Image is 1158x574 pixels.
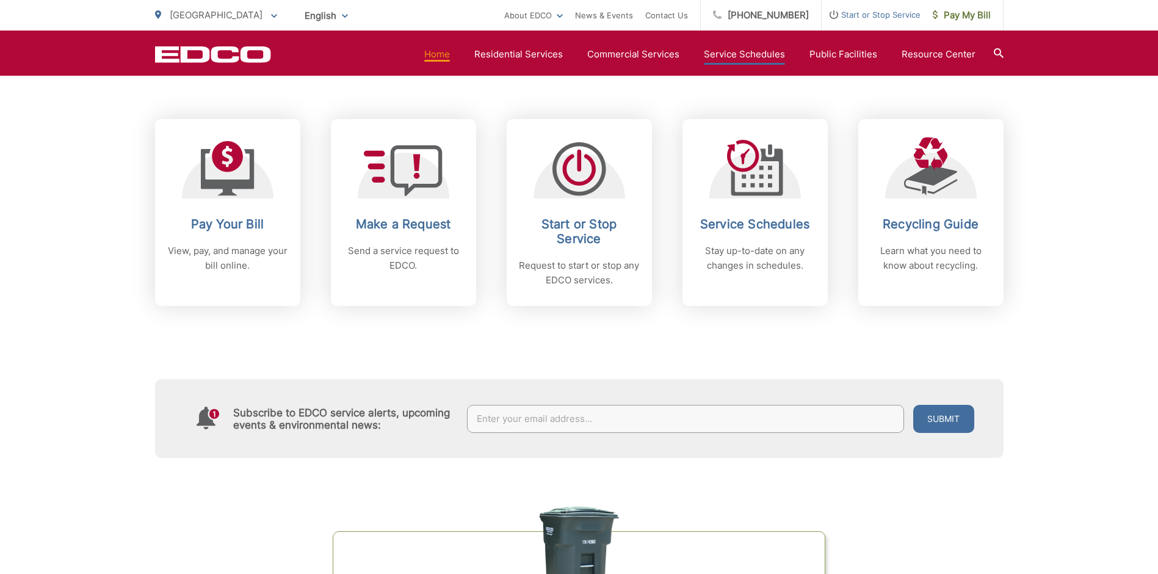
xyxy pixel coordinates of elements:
button: Submit [913,405,974,433]
p: View, pay, and manage your bill online. [167,244,288,273]
p: Request to start or stop any EDCO services. [519,258,640,288]
h2: Start or Stop Service [519,217,640,246]
a: EDCD logo. Return to the homepage. [155,46,271,63]
h4: Subscribe to EDCO service alerts, upcoming events & environmental news: [233,407,455,431]
a: Service Schedules [704,47,785,62]
a: Recycling Guide Learn what you need to know about recycling. [858,119,1004,306]
a: Contact Us [645,8,688,23]
p: Stay up-to-date on any changes in schedules. [695,244,816,273]
input: Enter your email address... [467,405,904,433]
a: About EDCO [504,8,563,23]
p: Send a service request to EDCO. [343,244,464,273]
p: Learn what you need to know about recycling. [870,244,991,273]
a: Pay Your Bill View, pay, and manage your bill online. [155,119,300,306]
a: Residential Services [474,47,563,62]
a: Service Schedules Stay up-to-date on any changes in schedules. [682,119,828,306]
h2: Service Schedules [695,217,816,231]
a: Make a Request Send a service request to EDCO. [331,119,476,306]
h2: Make a Request [343,217,464,231]
a: Resource Center [902,47,975,62]
h2: Pay Your Bill [167,217,288,231]
a: Home [424,47,450,62]
span: Pay My Bill [933,8,991,23]
a: Public Facilities [809,47,877,62]
h2: Recycling Guide [870,217,991,231]
span: [GEOGRAPHIC_DATA] [170,9,262,21]
span: English [295,5,357,26]
a: News & Events [575,8,633,23]
a: Commercial Services [587,47,679,62]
